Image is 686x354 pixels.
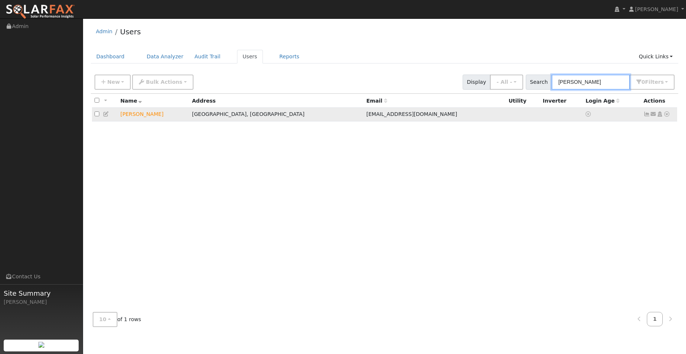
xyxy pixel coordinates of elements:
a: Admin [96,28,113,34]
a: Audit Trail [189,50,226,63]
a: Dashboard [91,50,130,63]
span: [PERSON_NAME] [635,6,678,12]
a: Not connected [644,111,650,117]
a: Users [120,27,141,36]
span: Days since last login [586,98,620,104]
span: Filter [645,79,664,85]
span: New [107,79,120,85]
a: Quick Links [633,50,678,63]
span: s [661,79,663,85]
button: 10 [93,312,117,327]
a: Login As [656,111,663,117]
div: [PERSON_NAME] [4,298,79,306]
div: Address [192,97,361,105]
span: Display [463,75,490,90]
div: Actions [644,97,675,105]
img: SolarFax [6,4,75,20]
img: retrieve [38,342,44,348]
span: of 1 rows [93,312,141,327]
a: 1 [647,312,663,326]
a: Reports [274,50,305,63]
a: Data Analyzer [141,50,189,63]
td: Lead [118,108,189,121]
span: 10 [99,316,107,322]
span: Email [366,98,387,104]
input: Search [552,75,630,90]
a: No login access [586,111,592,117]
a: bessieh931@gmail.com [650,110,657,118]
button: - All - [490,75,523,90]
button: New [95,75,131,90]
span: Search [526,75,552,90]
div: Inverter [543,97,580,105]
span: [EMAIL_ADDRESS][DOMAIN_NAME] [366,111,457,117]
span: Bulk Actions [146,79,182,85]
a: Users [237,50,263,63]
button: 0Filters [630,75,675,90]
a: Edit User [103,111,110,117]
span: Site Summary [4,288,79,298]
button: Bulk Actions [132,75,193,90]
span: Name [120,98,142,104]
div: Utility [508,97,538,105]
td: [GEOGRAPHIC_DATA], [GEOGRAPHIC_DATA] [189,108,364,121]
a: Other actions [663,110,670,118]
